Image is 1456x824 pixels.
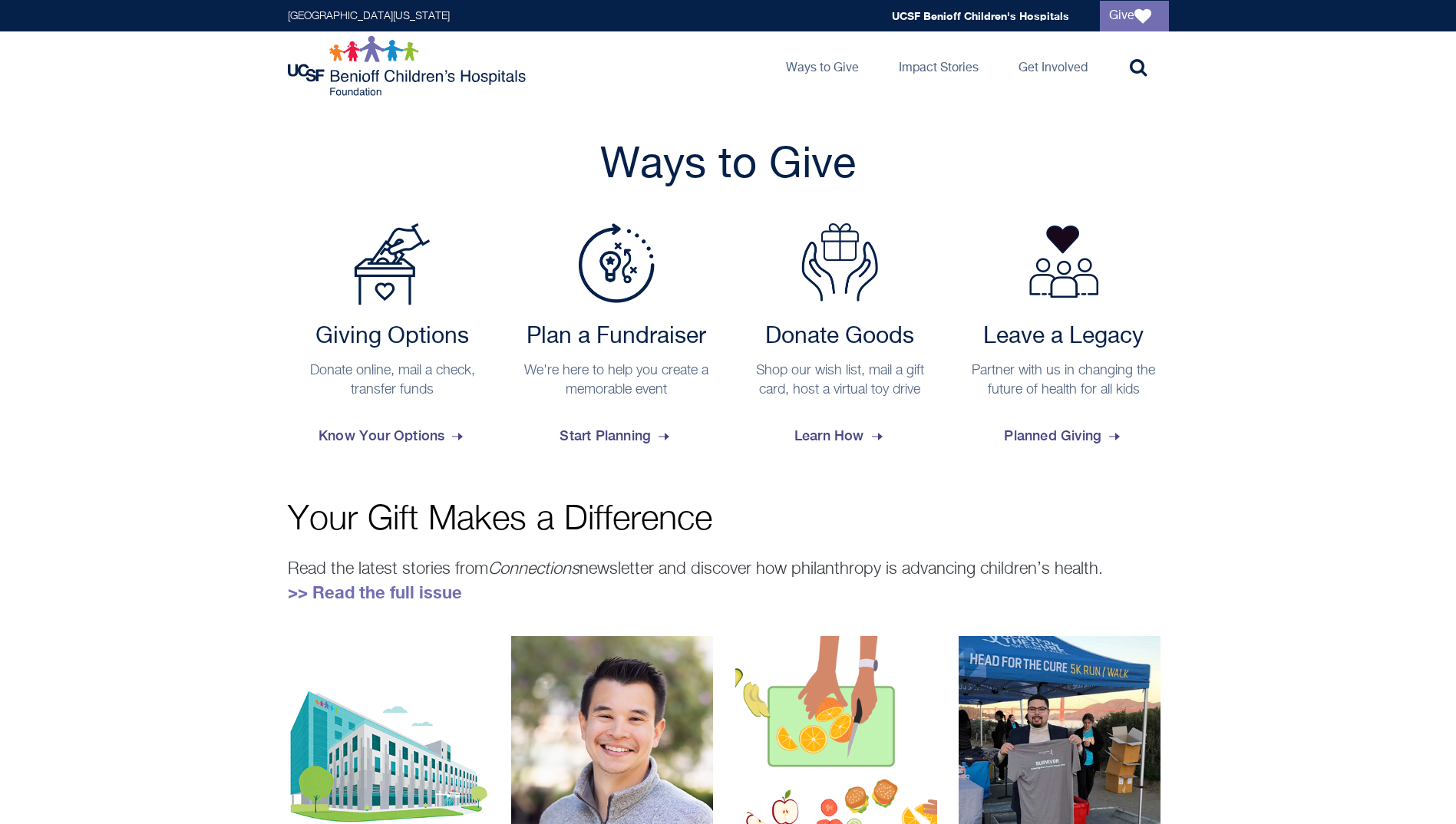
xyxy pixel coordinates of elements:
[1004,415,1123,456] span: Planned Giving
[578,223,655,303] img: Plan a Fundraiser
[288,582,462,602] a: >> Read the full issue
[295,323,490,351] h2: Giving Options
[288,139,1169,193] h2: Ways to Give
[519,361,714,400] p: We're here to help you create a memorable event
[966,323,1161,351] h2: Leave a Legacy
[288,503,1169,537] p: Your Gift Makes a Difference
[488,561,579,578] em: Connections
[774,31,871,101] a: Ways to Give
[801,223,878,302] img: Donate Goods
[319,415,466,456] span: Know Your Options
[295,361,490,400] p: Donate online, mail a check, transfer funds
[511,223,721,456] a: Plan a Fundraiser Plan a Fundraiser We're here to help you create a memorable event Start Planning
[288,556,1169,605] p: Read the latest stories from newsletter and discover how philanthropy is advancing children’s hea...
[794,415,886,456] span: Learn How
[743,361,938,400] p: Shop our wish list, mail a gift card, host a virtual toy drive
[886,31,991,101] a: Impact Stories
[519,323,714,351] h2: Plan a Fundraiser
[560,415,672,456] span: Start Planning
[959,223,1169,456] a: Leave a Legacy Partner with us in changing the future of health for all kids Planned Giving
[743,323,938,351] h2: Donate Goods
[966,361,1161,400] p: Partner with us in changing the future of health for all kids
[288,223,498,456] a: Payment Options Giving Options Donate online, mail a check, transfer funds Know Your Options
[892,9,1069,22] a: UCSF Benioff Children's Hospitals
[354,223,431,305] img: Payment Options
[735,223,946,456] a: Donate Goods Donate Goods Shop our wish list, mail a gift card, host a virtual toy drive Learn How
[1100,1,1169,31] a: Give
[288,35,530,97] img: Logo for UCSF Benioff Children's Hospitals Foundation
[1006,31,1100,101] a: Get Involved
[288,11,450,21] a: [GEOGRAPHIC_DATA][US_STATE]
